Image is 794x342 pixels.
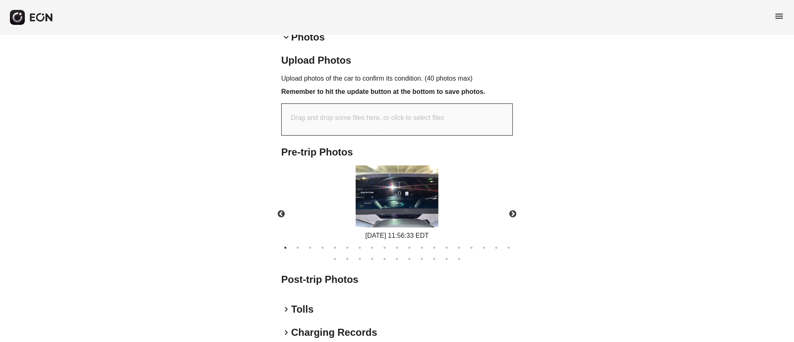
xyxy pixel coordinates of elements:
[331,244,339,252] button: 5
[455,255,463,263] button: 30
[281,74,513,84] p: Upload photos of the car to confirm its condition. (40 photos max)
[430,255,438,263] button: 28
[393,255,401,263] button: 25
[405,255,414,263] button: 26
[467,244,476,252] button: 16
[442,244,451,252] button: 14
[343,244,352,252] button: 6
[343,255,352,263] button: 21
[281,54,513,67] h2: Upload Photos
[294,244,302,252] button: 2
[291,326,377,339] h2: Charging Records
[281,87,513,97] h3: Remember to hit the update button at the bottom to save photos.
[430,244,438,252] button: 13
[331,255,339,263] button: 20
[318,244,327,252] button: 4
[492,244,500,252] button: 18
[774,11,784,21] span: menu
[281,273,513,286] h2: Post-trip Photos
[356,231,438,241] div: [DATE] 11:56:33 EDT
[505,244,513,252] button: 19
[368,244,376,252] button: 8
[455,244,463,252] button: 15
[405,244,414,252] button: 11
[281,32,291,42] span: keyboard_arrow_down
[393,244,401,252] button: 10
[356,165,438,227] img: https://fastfleet.me/rails/active_storage/blobs/redirect/eyJfcmFpbHMiOnsibWVzc2FnZSI6IkJBaHBBMzR6...
[442,255,451,263] button: 29
[306,244,314,252] button: 3
[281,244,289,252] button: 1
[267,200,296,229] button: Previous
[356,255,364,263] button: 22
[291,303,313,316] h2: Tolls
[418,244,426,252] button: 12
[368,255,376,263] button: 23
[281,304,291,314] span: keyboard_arrow_right
[291,113,444,123] p: Drag and drop some files here, or click to select files
[380,255,389,263] button: 24
[281,328,291,337] span: keyboard_arrow_right
[480,244,488,252] button: 17
[380,244,389,252] button: 9
[291,31,325,44] h2: Photos
[281,146,513,159] h2: Pre-trip Photos
[356,244,364,252] button: 7
[498,200,527,229] button: Next
[418,255,426,263] button: 27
